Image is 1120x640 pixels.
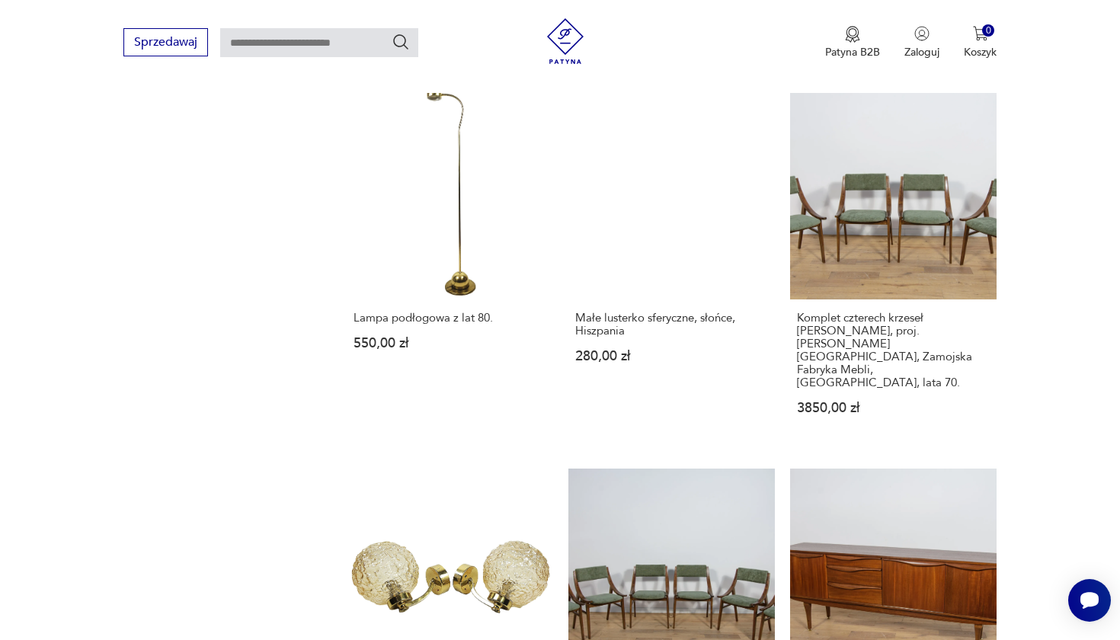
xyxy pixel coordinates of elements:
a: Komplet czterech krzeseł Skoczek, proj. J. Kędziorek, Zamojska Fabryka Mebli, Polska, lata 70.Kom... [790,93,997,444]
a: Lampa podłogowa z lat 80.Lampa podłogowa z lat 80.550,00 zł [347,93,553,444]
button: Szukaj [392,33,410,51]
button: Sprzedawaj [123,28,208,56]
h3: Komplet czterech krzeseł [PERSON_NAME], proj. [PERSON_NAME][GEOGRAPHIC_DATA], Zamojska Fabryka Me... [797,312,990,389]
p: Zaloguj [904,45,939,59]
p: 550,00 zł [354,337,546,350]
button: Zaloguj [904,26,939,59]
a: Ikona medaluPatyna B2B [825,26,880,59]
img: Patyna - sklep z meblami i dekoracjami vintage [542,18,588,64]
p: Koszyk [964,45,997,59]
p: 3850,00 zł [797,402,990,414]
iframe: Smartsupp widget button [1068,579,1111,622]
button: 0Koszyk [964,26,997,59]
a: Małe lusterko sferyczne, słońce, HiszpaniaMałe lusterko sferyczne, słońce, Hiszpania280,00 zł [568,93,775,444]
div: 0 [982,24,995,37]
img: Ikona koszyka [973,26,988,41]
h3: Lampa podłogowa z lat 80. [354,312,546,325]
a: Sprzedawaj [123,38,208,49]
p: 280,00 zł [575,350,768,363]
img: Ikona medalu [845,26,860,43]
button: Patyna B2B [825,26,880,59]
img: Ikonka użytkownika [914,26,930,41]
p: Patyna B2B [825,45,880,59]
h3: Małe lusterko sferyczne, słońce, Hiszpania [575,312,768,338]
